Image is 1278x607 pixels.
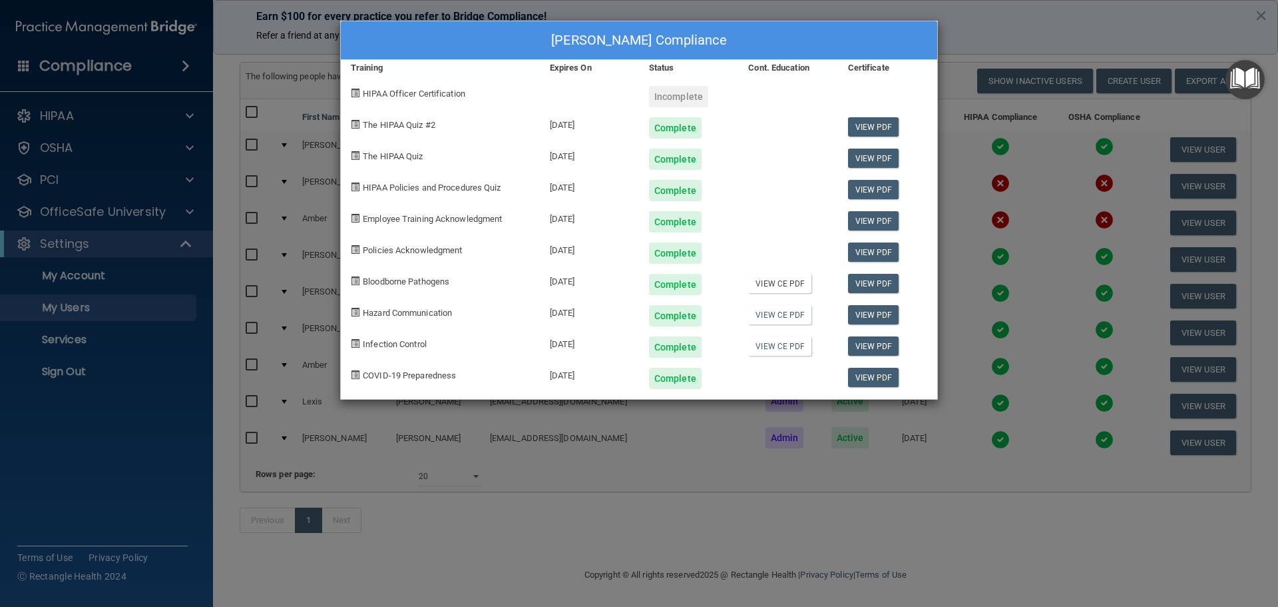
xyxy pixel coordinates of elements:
[649,86,708,107] div: Incomplete
[540,170,639,201] div: [DATE]
[363,183,501,193] span: HIPAA Policies and Procedures Quiz
[848,336,899,356] a: View PDF
[848,274,899,293] a: View PDF
[363,339,427,349] span: Infection Control
[848,180,899,199] a: View PDF
[540,264,639,295] div: [DATE]
[649,117,702,139] div: Complete
[848,117,899,137] a: View PDF
[649,336,702,358] div: Complete
[649,180,702,201] div: Complete
[649,211,702,233] div: Complete
[363,308,452,318] span: Hazard Communication
[363,370,456,380] span: COVID-19 Preparedness
[848,211,899,231] a: View PDF
[649,243,702,264] div: Complete
[748,305,811,324] a: View CE PDF
[649,305,702,326] div: Complete
[848,305,899,324] a: View PDF
[848,368,899,387] a: View PDF
[649,274,702,295] div: Complete
[748,274,811,293] a: View CE PDF
[341,60,540,76] div: Training
[848,243,899,262] a: View PDF
[363,245,462,255] span: Policies Acknowledgment
[540,139,639,170] div: [DATE]
[639,60,738,76] div: Status
[540,60,639,76] div: Expires On
[540,358,639,389] div: [DATE]
[341,21,937,60] div: [PERSON_NAME] Compliance
[540,107,639,139] div: [DATE]
[540,201,639,233] div: [DATE]
[738,60,837,76] div: Cont. Education
[748,336,811,356] a: View CE PDF
[363,151,423,161] span: The HIPAA Quiz
[540,233,639,264] div: [DATE]
[540,295,639,326] div: [DATE]
[649,368,702,389] div: Complete
[838,60,937,76] div: Certificate
[363,89,465,99] span: HIPAA Officer Certification
[363,120,435,130] span: The HIPAA Quiz #2
[649,149,702,170] div: Complete
[363,214,502,224] span: Employee Training Acknowledgment
[540,326,639,358] div: [DATE]
[363,277,449,287] span: Bloodborne Pathogens
[1225,60,1265,99] button: Open Resource Center
[848,149,899,168] a: View PDF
